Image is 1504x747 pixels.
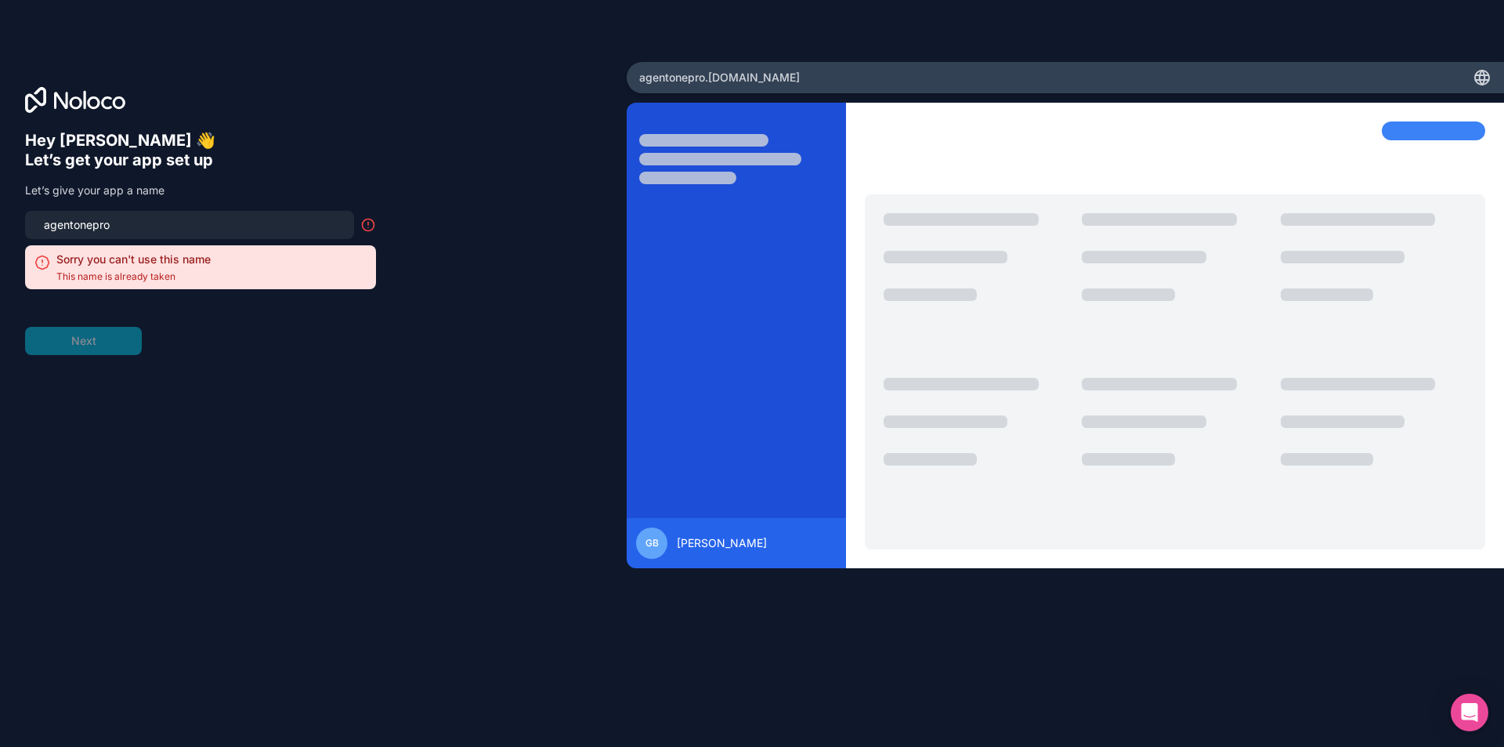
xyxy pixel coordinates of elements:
h2: Sorry you can't use this name [56,252,211,267]
span: GB [645,537,659,549]
span: [PERSON_NAME] [677,535,767,551]
h6: Hey [PERSON_NAME] 👋 [25,131,376,150]
input: my-team [34,214,345,236]
span: agentonepro .[DOMAIN_NAME] [639,70,800,85]
span: This name is already taken [56,270,211,283]
p: Let’s give your app a name [25,183,376,198]
h6: Let’s get your app set up [25,150,376,170]
div: Open Intercom Messenger [1451,694,1488,731]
